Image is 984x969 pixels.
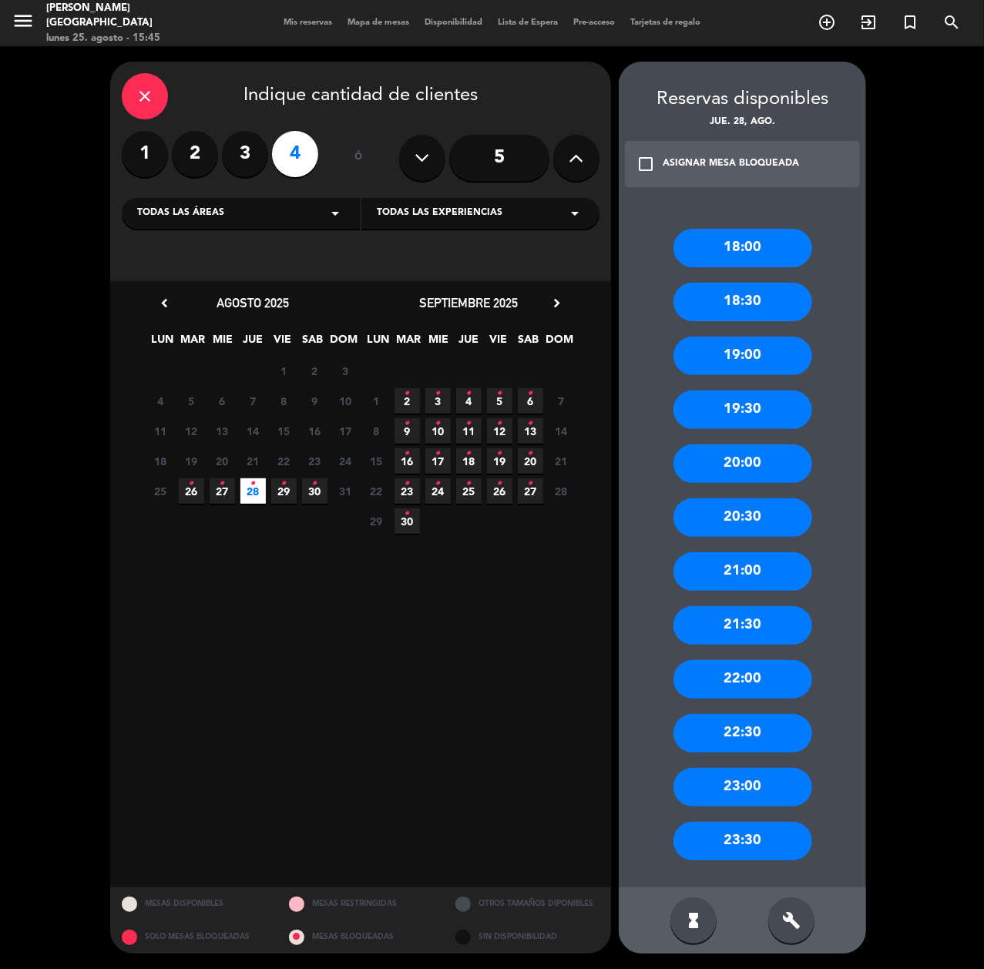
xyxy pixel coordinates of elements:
[277,920,445,954] div: MESAS BLOQUEADAS
[516,330,542,356] span: SAB
[673,822,812,860] div: 23:30
[12,9,35,38] button: menu
[240,388,266,414] span: 7
[405,471,410,496] i: •
[395,478,420,504] span: 23
[210,330,236,356] span: MIE
[210,448,235,474] span: 20
[46,1,234,31] div: [PERSON_NAME][GEOGRAPHIC_DATA]
[456,388,482,414] span: 4
[302,388,327,414] span: 9
[364,508,389,534] span: 29
[179,388,204,414] span: 5
[456,448,482,474] span: 18
[425,418,451,444] span: 10
[395,418,420,444] span: 9
[528,381,533,406] i: •
[271,448,297,474] span: 22
[549,418,574,444] span: 14
[148,478,173,504] span: 25
[942,13,961,32] i: search
[859,13,878,32] i: exit_to_app
[281,471,287,496] i: •
[210,388,235,414] span: 6
[490,18,566,27] span: Lista de Espera
[271,418,297,444] span: 15
[435,411,441,436] i: •
[419,295,518,310] span: septiembre 2025
[271,358,297,384] span: 1
[901,13,919,32] i: turned_in_not
[466,471,472,496] i: •
[486,330,512,356] span: VIE
[396,330,421,356] span: MAR
[148,418,173,444] span: 11
[148,448,173,474] span: 18
[395,448,420,474] span: 16
[497,411,502,436] i: •
[122,73,599,119] div: Indique cantidad de clientes
[150,330,176,356] span: LUN
[180,330,206,356] span: MAR
[528,411,533,436] i: •
[435,471,441,496] i: •
[456,330,482,356] span: JUE
[549,478,574,504] span: 28
[405,381,410,406] i: •
[487,388,512,414] span: 5
[566,204,584,223] i: arrow_drop_down
[250,471,256,496] i: •
[497,441,502,466] i: •
[818,13,836,32] i: add_circle_outline
[364,388,389,414] span: 1
[110,920,277,954] div: SOLO MESAS BLOQUEADAS
[272,131,318,177] label: 4
[566,18,623,27] span: Pre-acceso
[466,381,472,406] i: •
[487,418,512,444] span: 12
[156,295,173,311] i: chevron_left
[444,887,611,920] div: OTROS TAMAÑOS DIPONIBLES
[179,448,204,474] span: 19
[333,448,358,474] span: 24
[549,448,574,474] span: 21
[673,606,812,645] div: 21:30
[518,418,543,444] span: 13
[518,448,543,474] span: 20
[782,911,801,930] i: build
[12,9,35,32] i: menu
[487,478,512,504] span: 26
[435,441,441,466] i: •
[271,478,297,504] span: 29
[340,18,417,27] span: Mapa de mesas
[466,441,472,466] i: •
[137,206,224,221] span: Todas las áreas
[271,388,297,414] span: 8
[276,18,340,27] span: Mis reservas
[179,478,204,504] span: 26
[405,441,410,466] i: •
[673,498,812,537] div: 20:30
[497,471,502,496] i: •
[673,229,812,267] div: 18:00
[466,411,472,436] i: •
[210,418,235,444] span: 13
[426,330,452,356] span: MIE
[240,478,266,504] span: 28
[673,391,812,429] div: 19:30
[136,87,154,106] i: close
[456,418,482,444] span: 11
[302,358,327,384] span: 2
[326,204,344,223] i: arrow_drop_down
[334,131,384,185] div: ó
[518,478,543,504] span: 27
[301,330,326,356] span: SAB
[528,441,533,466] i: •
[425,388,451,414] span: 3
[312,471,317,496] i: •
[395,508,420,534] span: 30
[277,887,445,920] div: MESAS RESTRINGIDAS
[636,155,655,173] i: check_box_outline_blank
[364,448,389,474] span: 15
[497,381,502,406] i: •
